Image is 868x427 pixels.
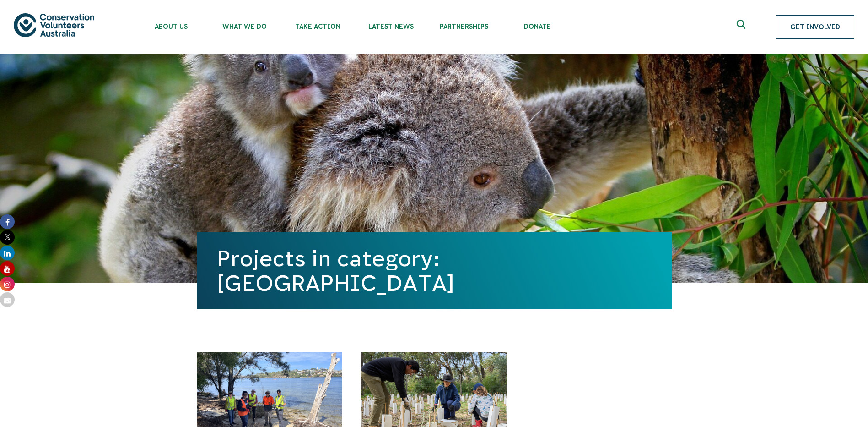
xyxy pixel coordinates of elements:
[731,16,753,38] button: Expand search box Close search box
[737,20,748,34] span: Expand search box
[354,23,427,30] span: Latest News
[501,23,574,30] span: Donate
[14,13,94,37] img: logo.svg
[208,23,281,30] span: What We Do
[217,246,652,296] h1: Projects in category: [GEOGRAPHIC_DATA]
[135,23,208,30] span: About Us
[427,23,501,30] span: Partnerships
[281,23,354,30] span: Take Action
[776,15,854,39] a: Get Involved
